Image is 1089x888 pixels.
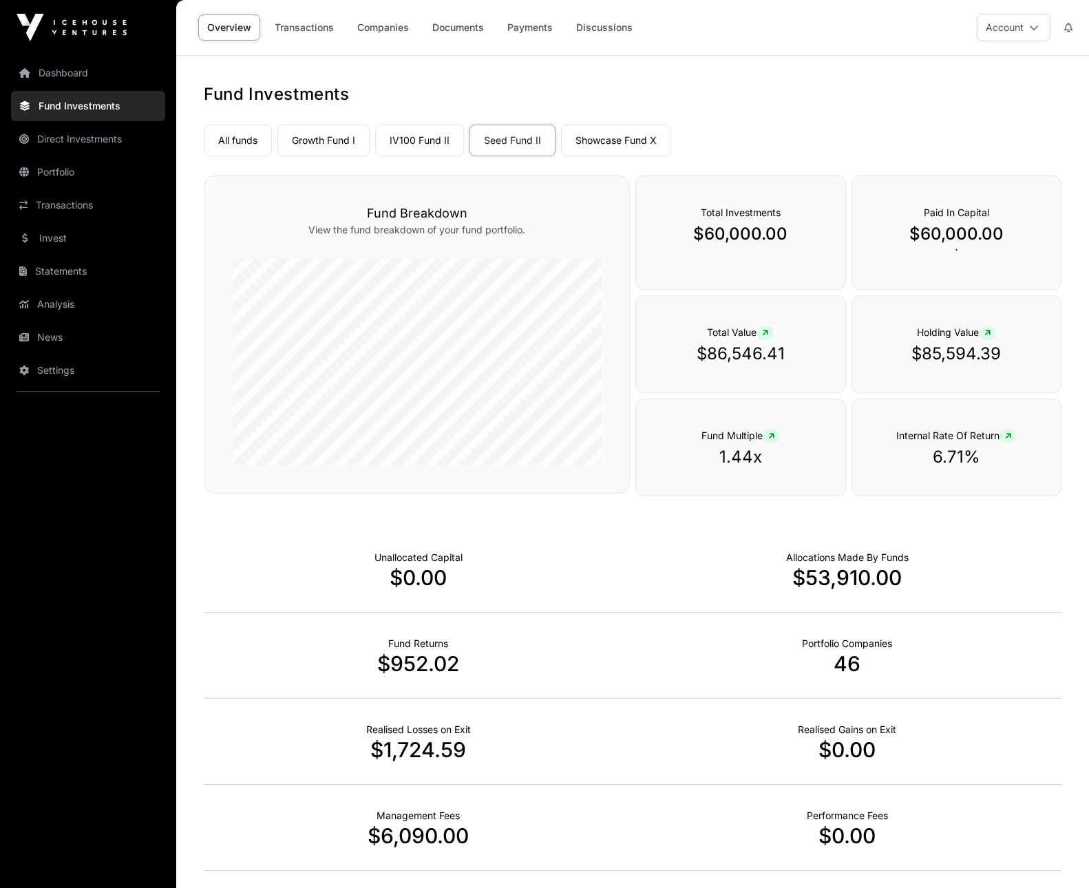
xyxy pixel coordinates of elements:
[11,223,165,253] a: Invest
[377,809,460,823] p: Fund Management Fees incurred to date
[917,326,996,338] span: Holding Value
[11,322,165,352] a: News
[11,58,165,88] a: Dashboard
[204,651,633,676] p: $952.02
[924,207,989,218] span: Paid In Capital
[896,430,1017,441] span: Internal Rate Of Return
[348,14,418,41] a: Companies
[204,823,633,848] p: $6,090.00
[17,14,127,41] img: Icehouse Ventures Logo
[880,343,1033,365] p: $85,594.39
[423,14,493,41] a: Documents
[707,326,774,338] span: Total Value
[786,551,909,564] p: Capital Deployed Into Companies
[561,125,671,156] a: Showcase Fund X
[277,125,370,156] a: Growth Fund I
[1020,822,1089,888] iframe: Chat Widget
[11,157,165,187] a: Portfolio
[11,190,165,220] a: Transactions
[11,289,165,319] a: Analysis
[567,14,642,41] a: Discussions
[498,14,562,41] a: Payments
[232,204,602,223] h3: Fund Breakdown
[633,651,1061,676] p: 46
[469,125,556,156] a: Seed Fund II
[664,343,817,365] p: $86,546.41
[807,809,888,823] p: Fund Performance Fees (Carry) incurred to date
[366,723,471,737] p: Net Realised on Negative Exits
[633,823,1061,848] p: $0.00
[701,430,780,441] span: Fund Multiple
[198,14,260,41] a: Overview
[633,565,1061,590] p: $53,910.00
[388,637,448,651] p: Realised Returns from Funds
[701,207,781,218] span: Total Investments
[375,125,464,156] a: IV100 Fund II
[204,565,633,590] p: $0.00
[11,256,165,286] a: Statements
[266,14,343,41] a: Transactions
[11,124,165,154] a: Direct Investments
[11,91,165,121] a: Fund Investments
[880,446,1033,468] p: 6.71%
[232,223,602,237] p: View the fund breakdown of your fund portfolio.
[204,125,272,156] a: All funds
[374,551,463,564] p: Cash not yet allocated
[204,737,633,762] p: $1,724.59
[664,223,817,245] p: $60,000.00
[802,637,892,651] p: Number of Companies Deployed Into
[204,83,1061,105] h1: Fund Investments
[11,355,165,385] a: Settings
[852,176,1061,290] div: `
[633,737,1061,762] p: $0.00
[664,446,817,468] p: 1.44x
[880,223,1033,245] p: $60,000.00
[977,14,1050,41] button: Account
[798,723,896,737] p: Net Realised on Positive Exits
